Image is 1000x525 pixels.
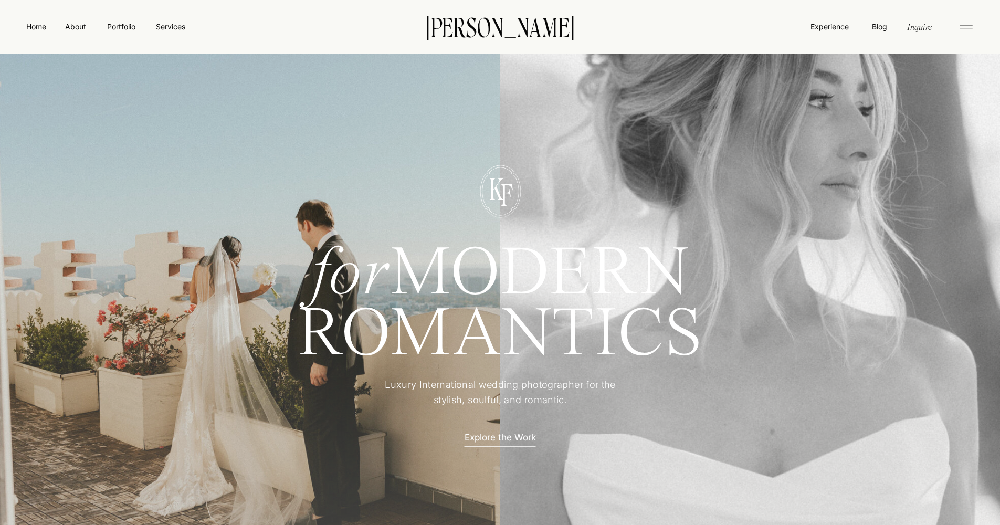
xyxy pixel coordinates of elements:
a: Blog [869,21,889,31]
a: Portfolio [102,21,140,32]
a: About [64,21,87,31]
a: Explore the Work [455,431,546,442]
a: [PERSON_NAME] [410,15,591,37]
i: for [311,241,390,310]
a: Home [24,21,48,32]
h1: ROMANTICS [259,306,742,363]
h1: MODERN [259,245,742,295]
p: F [492,180,521,207]
p: K [482,174,511,201]
a: Services [155,21,186,32]
p: Luxury International wedding photographer for the stylish, soulful, and romantic. [370,377,631,408]
a: Experience [809,21,850,32]
a: Inquire [906,20,933,33]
